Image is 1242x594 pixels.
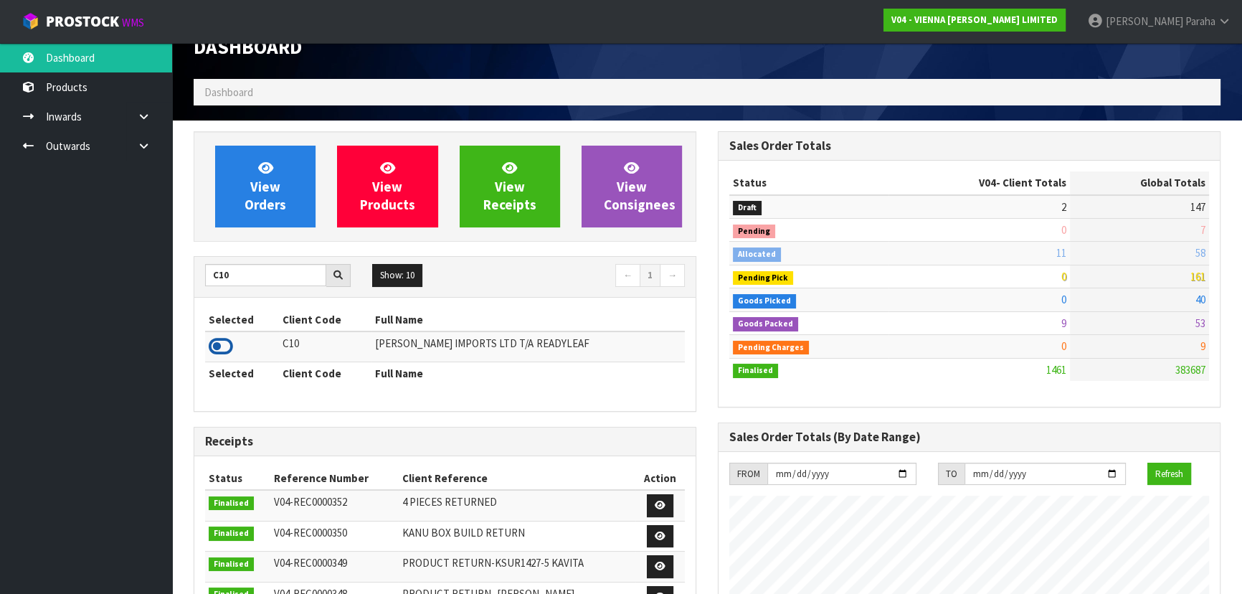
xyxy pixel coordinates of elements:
th: Global Totals [1070,171,1209,194]
span: 147 [1190,200,1205,214]
img: cube-alt.png [22,12,39,30]
span: 40 [1195,293,1205,306]
a: ViewConsignees [582,146,682,227]
span: 383687 [1175,363,1205,377]
th: Status [729,171,888,194]
td: C10 [279,331,371,362]
span: Allocated [733,247,781,262]
th: Client Reference [398,467,635,490]
a: ViewOrders [215,146,316,227]
span: Pending Pick [733,271,793,286]
span: Finalised [733,364,778,378]
span: Pending Charges [733,341,809,355]
span: Goods Packed [733,317,798,331]
td: [PERSON_NAME] IMPORTS LTD T/A READYLEAF [371,331,685,362]
span: Dashboard [194,34,302,59]
span: 0 [1061,223,1066,237]
span: V04-REC0000349 [274,556,347,570]
a: → [660,264,685,287]
span: View Consignees [604,159,675,213]
span: 4 PIECES RETURNED [402,495,496,509]
div: TO [938,463,964,486]
span: PRODUCT RETURN-KSUR1427-5 KAVITA [402,556,583,570]
span: 53 [1195,316,1205,330]
span: View Orders [245,159,286,213]
span: V04-REC0000352 [274,495,347,509]
span: Goods Picked [733,294,796,308]
th: Selected [205,362,279,385]
input: Search clients [205,264,326,286]
th: Status [205,467,270,490]
span: View Receipts [483,159,536,213]
span: 9 [1200,339,1205,353]
a: V04 - VIENNA [PERSON_NAME] LIMITED [883,9,1066,32]
th: Client Code [279,308,371,331]
h3: Sales Order Totals [729,139,1209,153]
span: V04-REC0000350 [274,526,347,539]
th: Reference Number [270,467,398,490]
th: Client Code [279,362,371,385]
th: Action [635,467,685,490]
strong: V04 - VIENNA [PERSON_NAME] LIMITED [891,14,1058,26]
a: ViewProducts [337,146,437,227]
span: ProStock [46,12,119,31]
button: Show: 10 [372,264,422,287]
span: 2 [1061,200,1066,214]
div: FROM [729,463,767,486]
span: Paraha [1185,14,1215,28]
span: Finalised [209,527,254,541]
a: ← [615,264,640,287]
a: ViewReceipts [460,146,560,227]
span: KANU BOX BUILD RETURN [402,526,524,539]
span: 0 [1061,293,1066,306]
a: 1 [640,264,660,287]
th: Selected [205,308,279,331]
span: Dashboard [204,85,253,99]
span: Finalised [209,496,254,511]
button: Refresh [1147,463,1191,486]
th: - Client Totals [888,171,1070,194]
small: WMS [122,16,144,29]
h3: Sales Order Totals (By Date Range) [729,430,1209,444]
th: Full Name [371,308,685,331]
span: View Products [360,159,415,213]
span: V04 [979,176,996,189]
span: [PERSON_NAME] [1106,14,1183,28]
span: 0 [1061,270,1066,283]
span: 1461 [1046,363,1066,377]
th: Full Name [371,362,685,385]
span: Draft [733,201,762,215]
span: 11 [1056,246,1066,260]
span: Pending [733,225,775,239]
span: 0 [1061,339,1066,353]
h3: Receipts [205,435,685,448]
span: 161 [1190,270,1205,283]
span: 58 [1195,246,1205,260]
span: 7 [1200,223,1205,237]
span: 9 [1061,316,1066,330]
nav: Page navigation [456,264,686,289]
span: Finalised [209,557,254,572]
